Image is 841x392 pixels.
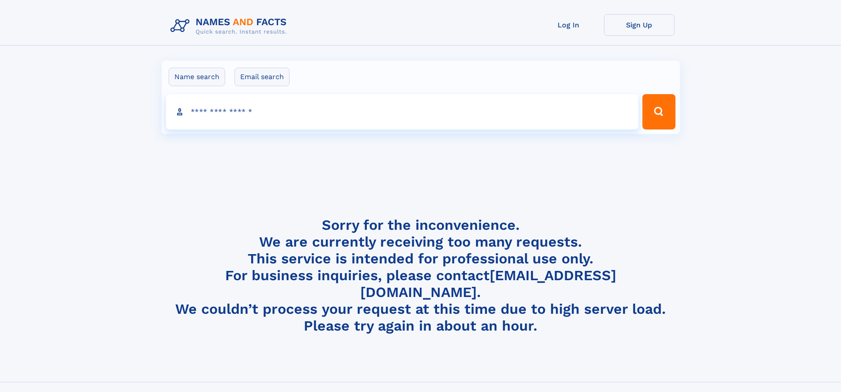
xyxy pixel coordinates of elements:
[167,217,675,335] h4: Sorry for the inconvenience. We are currently receiving too many requests. This service is intend...
[167,14,294,38] img: Logo Names and Facts
[604,14,675,36] a: Sign Up
[166,94,639,129] input: search input
[642,94,675,129] button: Search Button
[169,68,225,86] label: Name search
[234,68,290,86] label: Email search
[533,14,604,36] a: Log In
[360,267,616,301] a: [EMAIL_ADDRESS][DOMAIN_NAME]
